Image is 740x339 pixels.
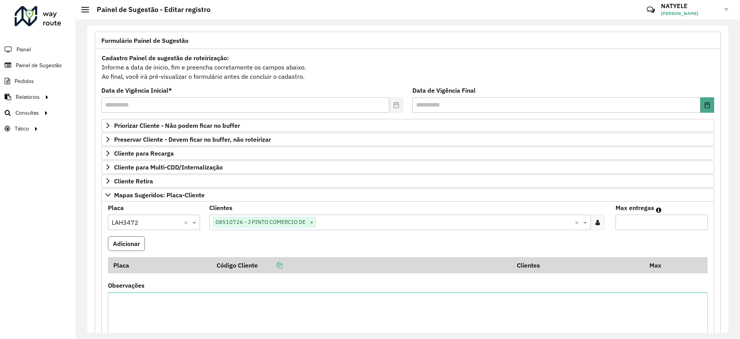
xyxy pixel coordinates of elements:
span: [PERSON_NAME] [661,10,719,17]
a: Cliente Retira [101,175,714,188]
a: Contato Rápido [642,2,659,18]
label: Max entregas [616,203,654,212]
span: Preservar Cliente - Devem ficar no buffer, não roteirizar [114,136,271,142]
a: Copiar [258,261,283,269]
span: Consultas [15,109,39,117]
em: Máximo de clientes que serão colocados na mesma rota com os clientes informados [656,207,661,213]
th: Clientes [512,257,644,273]
a: Cliente para Multi-CDD/Internalização [101,161,714,174]
button: Choose Date [700,97,714,113]
span: Formulário Painel de Sugestão [101,37,188,44]
th: Placa [108,257,212,273]
label: Data de Vigência Inicial [101,86,172,95]
span: 08510726 - J PINTO COMERCIO DE [214,217,308,227]
span: Cliente para Multi-CDD/Internalização [114,164,223,170]
label: Placa [108,203,124,212]
a: Preservar Cliente - Devem ficar no buffer, não roteirizar [101,133,714,146]
a: Cliente para Recarga [101,147,714,160]
th: Código Cliente [212,257,512,273]
button: Adicionar [108,236,145,251]
strong: Cadastro Painel de sugestão de roteirização: [102,54,229,62]
span: Painel [17,46,31,54]
a: Priorizar Cliente - Não podem ficar no buffer [101,119,714,132]
span: × [308,218,315,227]
label: Clientes [209,203,232,212]
span: Painel de Sugestão [16,61,62,69]
h3: NATYELE [661,2,719,10]
span: Mapas Sugeridos: Placa-Cliente [114,192,205,198]
label: Data de Vigência Final [412,86,476,95]
th: Max [644,257,675,273]
span: Pedidos [15,77,34,85]
label: Observações [108,281,145,290]
span: Cliente Retira [114,178,153,184]
a: Mapas Sugeridos: Placa-Cliente [101,188,714,202]
span: Priorizar Cliente - Não podem ficar no buffer [114,122,240,129]
span: Clear all [184,218,190,227]
span: Clear all [575,218,581,227]
div: Informe a data de inicio, fim e preencha corretamente os campos abaixo. Ao final, você irá pré-vi... [101,53,714,81]
span: Cliente para Recarga [114,150,174,156]
h2: Painel de Sugestão - Editar registro [89,5,210,14]
span: Relatórios [16,93,40,101]
span: Tático [15,125,29,133]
